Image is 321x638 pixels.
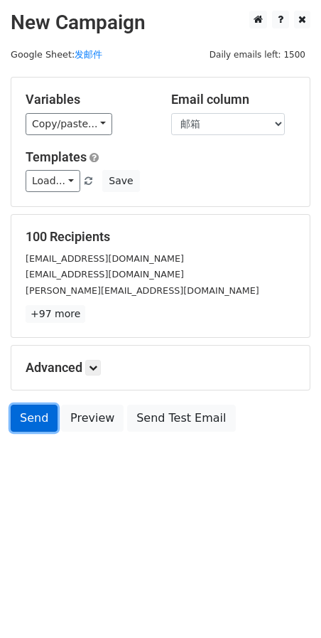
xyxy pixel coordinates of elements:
h5: Email column [171,92,295,107]
div: 聊天小组件 [250,570,321,638]
a: +97 more [26,305,85,323]
h5: Advanced [26,360,295,376]
small: [EMAIL_ADDRESS][DOMAIN_NAME] [26,253,184,264]
a: Preview [61,405,124,432]
h2: New Campaign [11,11,310,35]
small: [EMAIL_ADDRESS][DOMAIN_NAME] [26,269,184,280]
button: Save [102,170,139,192]
iframe: Chat Widget [250,570,321,638]
a: Send Test Email [127,405,235,432]
a: 发邮件 [75,49,102,60]
h5: 100 Recipients [26,229,295,245]
h5: Variables [26,92,150,107]
a: Copy/paste... [26,113,112,135]
span: Daily emails left: 1500 [205,47,310,63]
small: [PERSON_NAME][EMAIL_ADDRESS][DOMAIN_NAME] [26,285,259,296]
a: Send [11,405,58,432]
a: Templates [26,149,87,164]
a: Daily emails left: 1500 [205,49,310,60]
small: Google Sheet: [11,49,102,60]
a: Load... [26,170,80,192]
